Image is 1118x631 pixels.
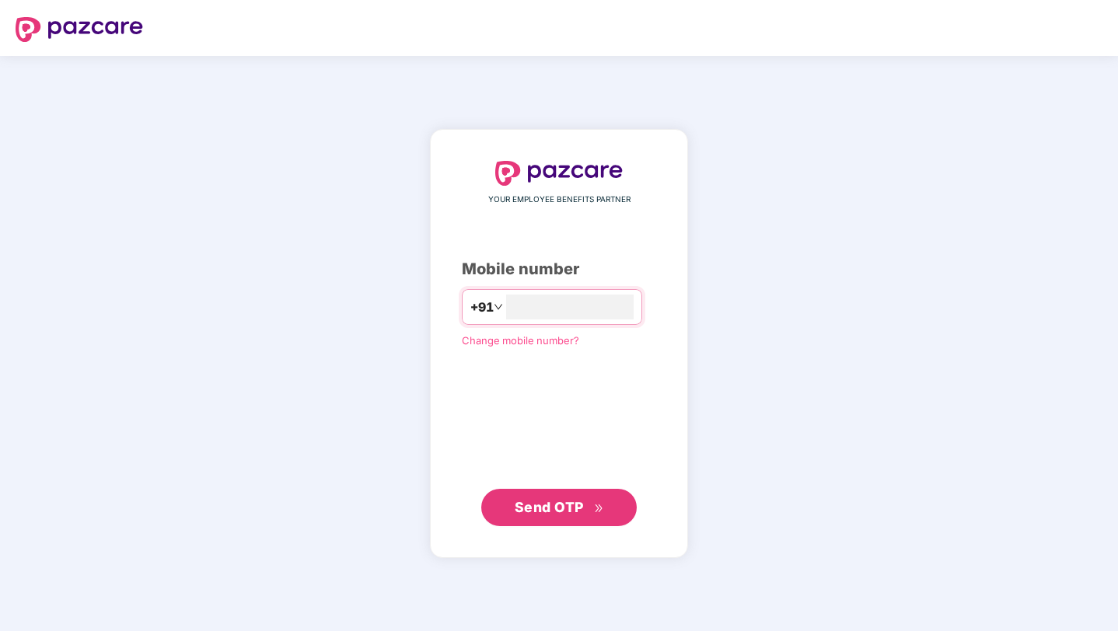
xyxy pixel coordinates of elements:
[494,302,503,312] span: down
[488,193,631,206] span: YOUR EMPLOYEE BENEFITS PARTNER
[495,161,623,186] img: logo
[481,489,637,526] button: Send OTPdouble-right
[515,499,584,515] span: Send OTP
[462,334,579,347] a: Change mobile number?
[594,504,604,514] span: double-right
[16,17,143,42] img: logo
[470,298,494,317] span: +91
[462,257,656,281] div: Mobile number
